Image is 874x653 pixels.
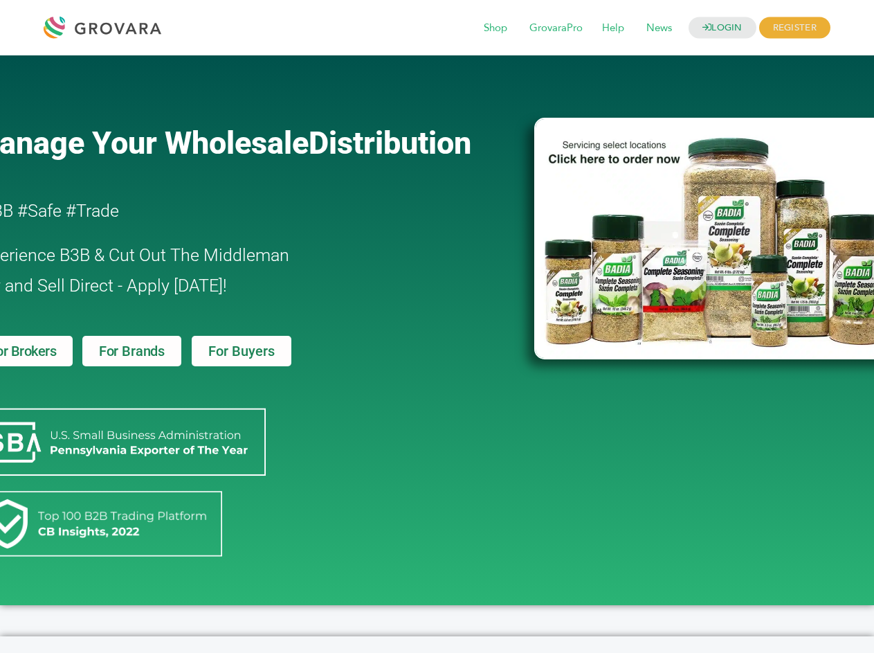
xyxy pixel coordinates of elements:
span: For Buyers [208,344,275,358]
a: For Brands [82,336,181,366]
a: LOGIN [689,17,756,39]
a: For Buyers [192,336,291,366]
span: Distribution [309,125,471,161]
span: Shop [474,15,517,42]
a: Help [592,21,634,36]
span: GrovaraPro [520,15,592,42]
a: Shop [474,21,517,36]
a: News [637,21,682,36]
span: News [637,15,682,42]
a: GrovaraPro [520,21,592,36]
span: For Brands [99,344,165,358]
span: Help [592,15,634,42]
span: REGISTER [759,17,830,39]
